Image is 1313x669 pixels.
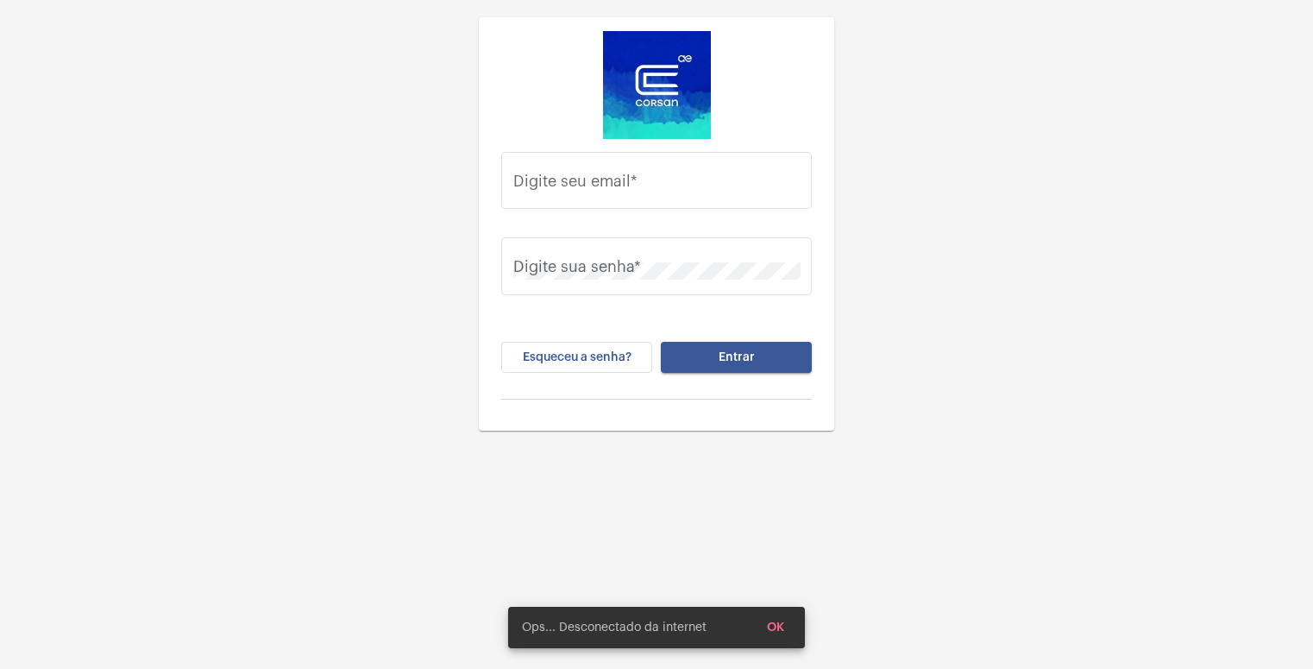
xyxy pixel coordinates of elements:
[767,622,784,634] span: OK
[523,351,631,363] span: Esqueceu a senha?
[603,31,711,139] img: d4669ae0-8c07-2337-4f67-34b0df7f5ae4.jpeg
[501,342,652,373] button: Esqueceu a senha?
[661,342,812,373] button: Entrar
[513,176,801,193] input: Digite seu email
[522,619,707,636] span: Ops... Desconectado da internet
[719,351,755,363] span: Entrar
[753,612,798,643] button: OK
